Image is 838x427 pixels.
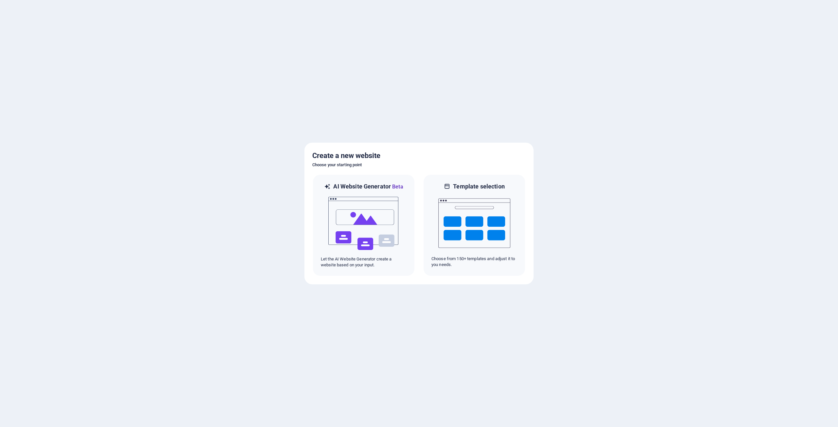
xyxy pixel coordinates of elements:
h6: Choose your starting point [312,161,526,169]
div: Template selectionChoose from 150+ templates and adjust it to you needs. [423,174,526,276]
div: AI Website GeneratorBetaaiLet the AI Website Generator create a website based on your input. [312,174,415,276]
p: Let the AI Website Generator create a website based on your input. [321,256,407,268]
h6: Template selection [453,183,504,190]
img: ai [328,191,400,256]
span: Beta [391,184,403,190]
p: Choose from 150+ templates and adjust it to you needs. [431,256,517,268]
h6: AI Website Generator [333,183,403,191]
h5: Create a new website [312,151,526,161]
